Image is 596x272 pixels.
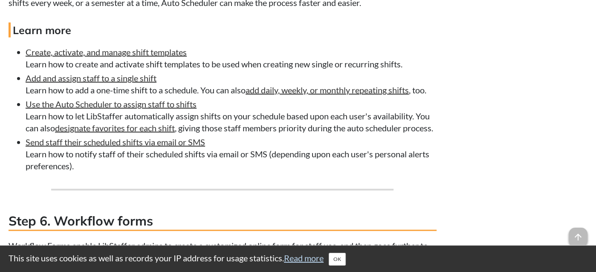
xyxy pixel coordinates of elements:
li: Learn how to create and activate shift templates to be used when creating new single or recurring... [26,46,437,70]
a: add daily, weekly, or monthly repeating shifts [246,85,409,95]
a: Send staff their scheduled shifts via email or SMS [26,137,205,147]
a: Create, activate, and manage shift templates [26,47,187,57]
a: designate favorites for each shift [55,123,175,133]
span: arrow_upward [569,228,587,246]
button: Close [329,253,346,266]
a: arrow_upward [569,229,587,239]
h3: Step 6. Workflow forms [9,212,437,231]
a: Add and assign staff to a single shift [26,73,156,83]
li: Learn how to notify staff of their scheduled shifts via email or SMS (depending upon each user's ... [26,136,437,172]
li: Learn how to let LibStaffer automatically assign shifts on your schedule based upon each user's a... [26,98,437,134]
li: Learn how to add a one-time shift to a schedule. You can also , too. [26,72,437,96]
a: Read more [284,253,324,263]
a: Use the Auto Scheduler to assign staff to shifts [26,99,197,109]
h4: Learn more [9,23,437,38]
